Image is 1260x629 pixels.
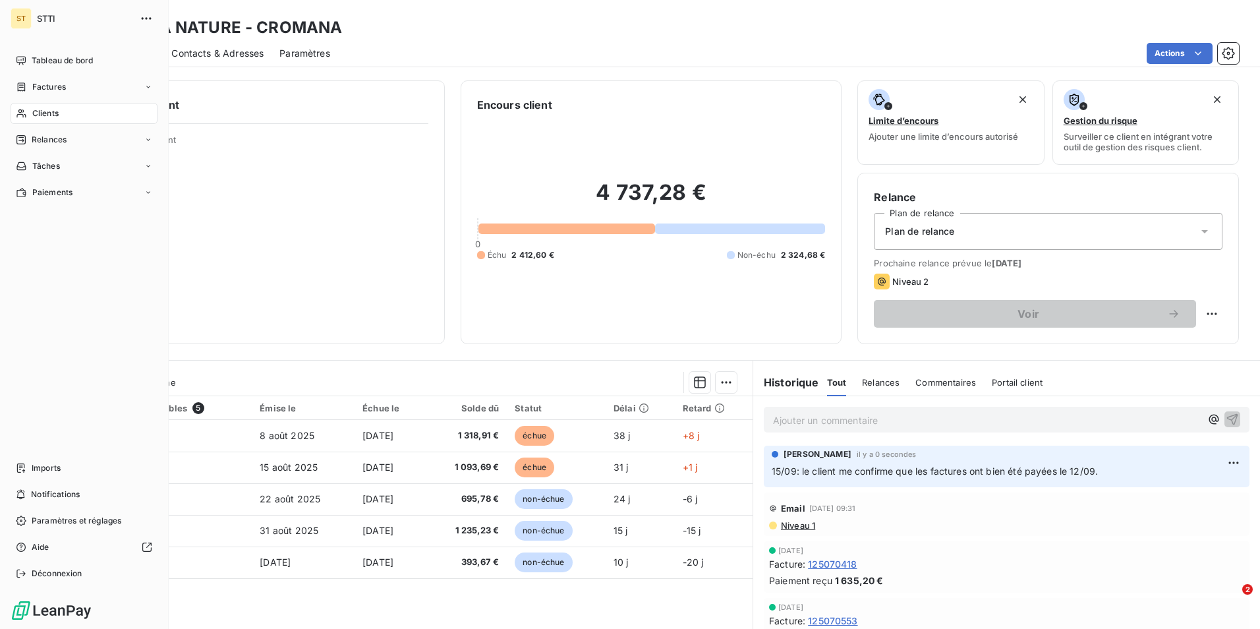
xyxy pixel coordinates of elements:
span: 2 [1242,584,1253,595]
span: échue [515,458,554,477]
span: 125070553 [808,614,857,628]
span: [DATE] [260,556,291,568]
span: +1 j [683,462,698,473]
span: Gestion du risque [1064,115,1137,126]
h2: 4 737,28 € [477,179,826,219]
span: [DATE] [778,547,803,554]
span: Aide [32,541,49,553]
span: 1 235,23 € [434,524,499,537]
span: non-échue [515,489,572,509]
span: +8 j [683,430,700,441]
button: Actions [1147,43,1213,64]
span: Surveiller ce client en intégrant votre outil de gestion des risques client. [1064,131,1228,152]
span: [DATE] 09:31 [809,504,856,512]
span: Niveau 1 [780,520,815,531]
button: Gestion du risqueSurveiller ce client en intégrant votre outil de gestion des risques client. [1052,80,1239,165]
span: 393,67 € [434,556,499,569]
span: Niveau 2 [892,276,929,287]
span: Paiement reçu [769,574,832,587]
h6: Informations client [80,97,428,113]
span: Clients [32,107,59,119]
div: Pièces comptables [105,402,244,414]
span: Propriétés Client [106,135,428,153]
span: Contacts & Adresses [171,47,264,60]
span: [DATE] [362,493,393,504]
span: -6 j [683,493,698,504]
span: 2 412,60 € [511,249,554,261]
span: [DATE] [362,556,393,568]
span: [PERSON_NAME] [784,448,851,460]
span: Tâches [32,160,60,172]
span: STTI [37,13,132,24]
span: [DATE] [362,462,393,473]
span: il y a 0 secondes [857,450,917,458]
button: Limite d’encoursAjouter une limite d’encours autorisé [857,80,1044,165]
span: Facture : [769,557,805,571]
div: Statut [515,403,598,413]
div: Échue le [362,403,418,413]
span: Tableau de bord [32,55,93,67]
div: ST [11,8,32,29]
span: Prochaine relance prévue le [874,258,1222,268]
span: 1 635,20 € [835,574,884,587]
span: Commentaires [915,377,976,388]
span: 31 j [614,462,629,473]
span: 695,78 € [434,493,499,506]
img: Logo LeanPay [11,600,92,621]
span: 5 [192,402,204,414]
span: Notifications [31,489,80,500]
span: [DATE] [992,258,1021,268]
span: non-échue [515,553,572,572]
span: 1 093,69 € [434,461,499,474]
span: [DATE] [362,430,393,441]
span: 125070418 [808,557,857,571]
div: Délai [614,403,667,413]
span: Paiements [32,187,72,198]
span: Limite d’encours [869,115,938,126]
span: Voir [890,309,1167,319]
span: 15/09: le client me confirme que les factures ont bien été payées le 12/09. [772,465,1098,477]
span: -20 j [683,556,704,568]
span: 1 318,91 € [434,429,499,442]
span: échue [515,426,554,446]
span: Facture : [769,614,805,628]
span: 15 août 2025 [260,462,318,473]
span: Relances [862,377,900,388]
span: Échu [488,249,507,261]
span: Ajouter une limite d’encours autorisé [869,131,1018,142]
span: 15 j [614,525,628,536]
span: Déconnexion [32,568,82,580]
span: Non-échu [737,249,776,261]
span: [DATE] [778,603,803,611]
div: Retard [683,403,745,413]
span: 8 août 2025 [260,430,314,441]
a: Aide [11,537,157,558]
span: 0 [475,239,480,249]
h6: Historique [753,374,819,390]
span: Relances [32,134,67,146]
span: Portail client [992,377,1043,388]
span: 31 août 2025 [260,525,318,536]
span: 24 j [614,493,631,504]
span: non-échue [515,521,572,541]
div: Émise le [260,403,347,413]
div: Solde dû [434,403,499,413]
span: Tout [827,377,847,388]
h3: RO'MA NATURE - CROMANA [116,16,342,40]
iframe: Intercom live chat [1215,584,1247,616]
span: 22 août 2025 [260,493,320,504]
span: Factures [32,81,66,93]
span: Paramètres et réglages [32,515,121,527]
span: 10 j [614,556,629,568]
h6: Encours client [477,97,552,113]
span: [DATE] [362,525,393,536]
span: 2 324,68 € [781,249,826,261]
span: Plan de relance [885,225,954,238]
span: Paramètres [279,47,330,60]
button: Voir [874,300,1196,328]
span: Imports [32,462,61,474]
h6: Relance [874,189,1222,205]
span: -15 j [683,525,701,536]
span: Email [781,503,805,514]
span: 38 j [614,430,631,441]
